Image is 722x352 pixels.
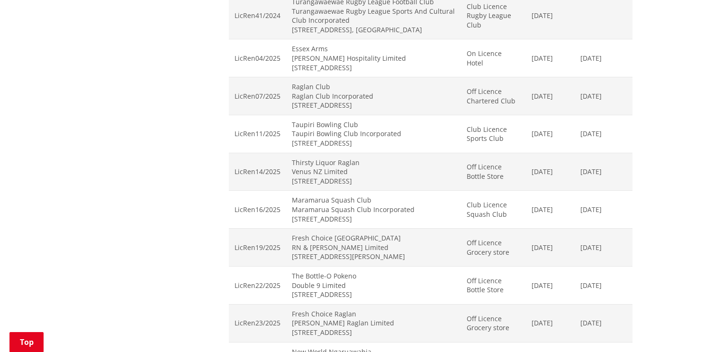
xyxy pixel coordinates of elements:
[461,267,526,305] td: Off Licence Bottle Store
[575,191,632,229] td: [DATE]
[526,191,575,229] td: [DATE]
[286,229,461,267] td: Fresh Choice [GEOGRAPHIC_DATA] RN & [PERSON_NAME] Limited [STREET_ADDRESS][PERSON_NAME]
[229,115,286,153] td: LicRen11/2025
[526,115,575,153] td: [DATE]
[286,304,461,342] td: Fresh Choice Raglan [PERSON_NAME] Raglan Limited [STREET_ADDRESS]
[286,153,461,191] td: Thirsty Liquor Raglan Venus NZ Limited [STREET_ADDRESS]
[286,39,461,77] td: Essex Arms [PERSON_NAME] Hospitality Limited [STREET_ADDRESS]
[526,153,575,191] td: [DATE]
[286,115,461,153] td: Taupiri Bowling Club Taupiri Bowling Club Incorporated [STREET_ADDRESS]
[229,229,286,267] td: LicRen19/2025
[286,267,461,305] td: The Bottle-O Pokeno Double 9 Limited [STREET_ADDRESS]
[461,304,526,342] td: Off Licence Grocery store
[526,304,575,342] td: [DATE]
[9,332,44,352] a: Top
[678,312,713,346] iframe: Messenger Launcher
[229,267,286,305] td: LicRen22/2025
[229,153,286,191] td: LicRen14/2025
[461,77,526,115] td: Off Licence Chartered Club
[286,77,461,115] td: Raglan Club Raglan Club Incorporated [STREET_ADDRESS]
[526,39,575,77] td: [DATE]
[229,39,286,77] td: LicRen04/2025
[286,191,461,229] td: Maramarua Squash Club Maramarua Squash Club Incorporated [STREET_ADDRESS]
[461,153,526,191] td: Off Licence Bottle Store
[461,229,526,267] td: Off Licence Grocery store
[575,229,632,267] td: [DATE]
[229,191,286,229] td: LicRen16/2025
[575,39,632,77] td: [DATE]
[526,229,575,267] td: [DATE]
[575,267,632,305] td: [DATE]
[461,115,526,153] td: Club Licence Sports Club
[526,77,575,115] td: [DATE]
[461,39,526,77] td: On Licence Hotel
[575,304,632,342] td: [DATE]
[575,77,632,115] td: [DATE]
[229,77,286,115] td: LicRen07/2025
[229,304,286,342] td: LicRen23/2025
[575,115,632,153] td: [DATE]
[526,267,575,305] td: [DATE]
[575,153,632,191] td: [DATE]
[461,191,526,229] td: Club Licence Squash Club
